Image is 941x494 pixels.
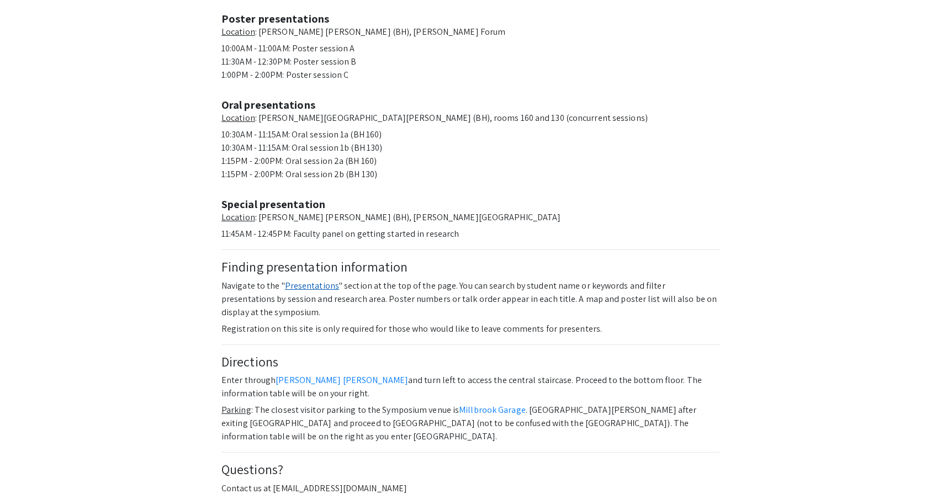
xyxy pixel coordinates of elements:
[221,98,315,112] strong: Oral presentations
[221,197,325,211] strong: Special presentation
[221,25,720,39] p: : [PERSON_NAME] [PERSON_NAME] (BH), [PERSON_NAME] Forum
[221,111,720,125] p: : [PERSON_NAME][GEOGRAPHIC_DATA][PERSON_NAME] (BH), rooms 160 and 130 (concurrent sessions)
[221,211,720,224] p: : [PERSON_NAME] [PERSON_NAME] (BH), [PERSON_NAME][GEOGRAPHIC_DATA]
[221,211,255,223] u: Location
[221,259,720,275] h4: Finding presentation information
[221,279,720,319] p: Navigate to the " " section at the top of the page. You can search by student name or keywords an...
[221,461,720,477] h4: Questions?
[221,403,720,443] p: : The closest visitor parking to the Symposium venue is . [GEOGRAPHIC_DATA][PERSON_NAME] after ex...
[221,26,255,38] u: Location
[221,354,720,370] h4: Directions
[459,404,526,416] a: Millbrook Garage
[221,128,720,181] p: 10:30AM - 11:15AM: Oral session 1a (BH 160) 10:30AM - 11:15AM: Oral session 1b (BH 130) 1:15PM - ...
[8,444,47,486] iframe: Chat
[221,404,251,416] u: Parking
[285,280,339,291] a: Presentations
[221,322,720,336] p: Registration on this site is only required for those who would like to leave comments for present...
[221,374,720,400] p: Enter through and turn left to access the central staircase. Proceed to the bottom floor. The inf...
[221,12,329,26] strong: Poster presentations
[221,112,255,124] u: Location
[221,227,720,241] p: 11:45AM - 12:45PM: Faculty panel on getting started in research
[276,374,408,386] a: [PERSON_NAME] [PERSON_NAME]
[221,42,720,82] p: 10:00AM - 11:00AM: Poster session A 11:30AM - 12:30PM: Poster session B 1:00PM - 2:00PM: Poster s...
